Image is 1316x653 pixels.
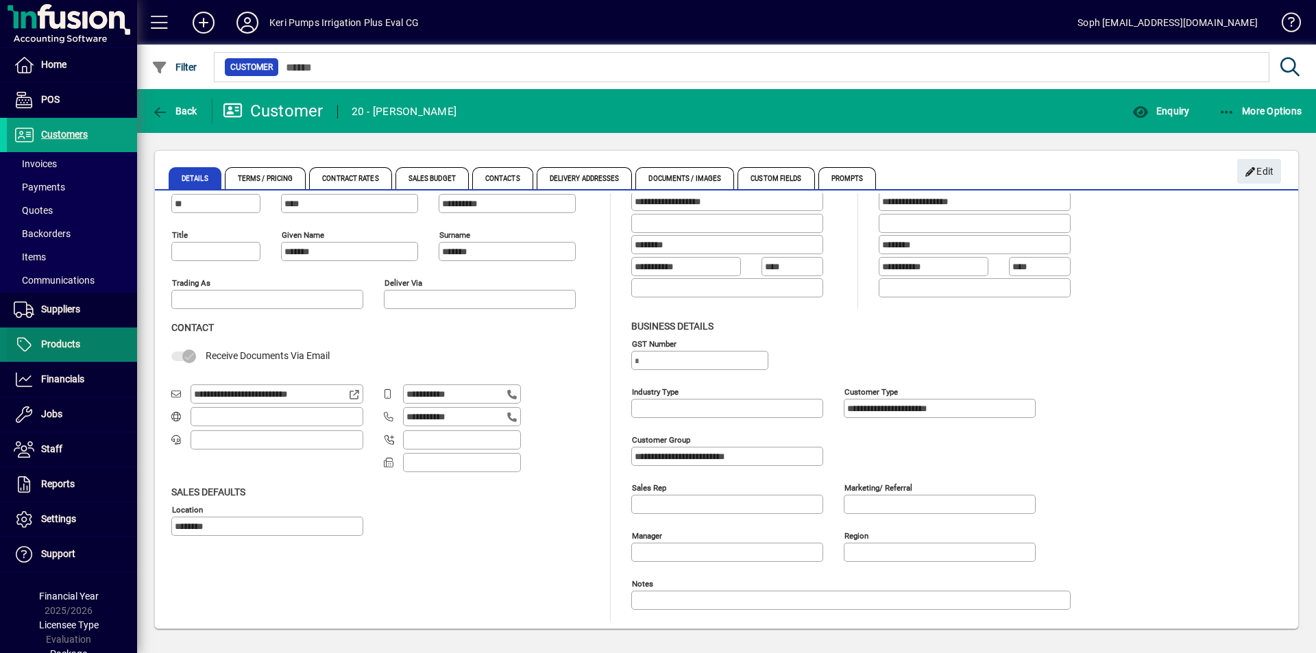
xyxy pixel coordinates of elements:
[1129,99,1193,123] button: Enquiry
[352,101,457,123] div: 20 - [PERSON_NAME]
[41,129,88,140] span: Customers
[282,230,324,240] mat-label: Given name
[41,94,60,105] span: POS
[41,513,76,524] span: Settings
[1132,106,1189,116] span: Enquiry
[206,350,330,361] span: Receive Documents Via Email
[223,100,324,122] div: Customer
[148,99,201,123] button: Back
[41,548,75,559] span: Support
[7,269,137,292] a: Communications
[7,293,137,327] a: Suppliers
[7,432,137,467] a: Staff
[1215,99,1306,123] button: More Options
[14,205,53,216] span: Quotes
[439,230,470,240] mat-label: Surname
[537,167,633,189] span: Delivery Addresses
[41,373,84,384] span: Financials
[7,362,137,397] a: Financials
[1245,160,1274,183] span: Edit
[14,275,95,286] span: Communications
[7,83,137,117] a: POS
[230,60,273,74] span: Customer
[632,338,677,348] mat-label: GST Number
[41,304,80,315] span: Suppliers
[41,59,66,70] span: Home
[844,386,898,396] mat-label: Customer type
[7,537,137,571] a: Support
[7,245,137,269] a: Items
[631,321,714,332] span: Business details
[472,167,533,189] span: Contacts
[182,10,226,35] button: Add
[7,199,137,222] a: Quotes
[39,619,99,630] span: Licensee Type
[151,62,197,73] span: Filter
[226,10,269,35] button: Profile
[171,322,214,333] span: Contact
[172,230,188,240] mat-label: Title
[7,152,137,175] a: Invoices
[172,278,210,288] mat-label: Trading as
[14,158,57,169] span: Invoices
[385,278,422,288] mat-label: Deliver via
[395,167,469,189] span: Sales Budget
[632,386,679,396] mat-label: Industry type
[738,167,814,189] span: Custom Fields
[632,530,662,540] mat-label: Manager
[844,530,868,540] mat-label: Region
[172,504,203,514] mat-label: Location
[1219,106,1302,116] span: More Options
[14,251,46,262] span: Items
[137,99,212,123] app-page-header-button: Back
[844,482,912,492] mat-label: Marketing/ Referral
[632,482,666,492] mat-label: Sales rep
[7,222,137,245] a: Backorders
[7,175,137,199] a: Payments
[14,228,71,239] span: Backorders
[1271,3,1299,47] a: Knowledge Base
[1237,159,1281,184] button: Edit
[7,397,137,432] a: Jobs
[225,167,306,189] span: Terms / Pricing
[7,467,137,502] a: Reports
[41,338,80,349] span: Products
[41,408,62,419] span: Jobs
[41,478,75,489] span: Reports
[7,48,137,82] a: Home
[1077,12,1258,34] div: Soph [EMAIL_ADDRESS][DOMAIN_NAME]
[7,328,137,362] a: Products
[632,578,653,588] mat-label: Notes
[41,443,62,454] span: Staff
[632,434,690,444] mat-label: Customer group
[39,591,99,602] span: Financial Year
[151,106,197,116] span: Back
[171,486,245,497] span: Sales defaults
[818,167,877,189] span: Prompts
[14,182,65,193] span: Payments
[635,167,734,189] span: Documents / Images
[169,167,221,189] span: Details
[269,12,419,34] div: Keri Pumps Irrigation Plus Eval CG
[148,55,201,79] button: Filter
[309,167,391,189] span: Contract Rates
[7,502,137,537] a: Settings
